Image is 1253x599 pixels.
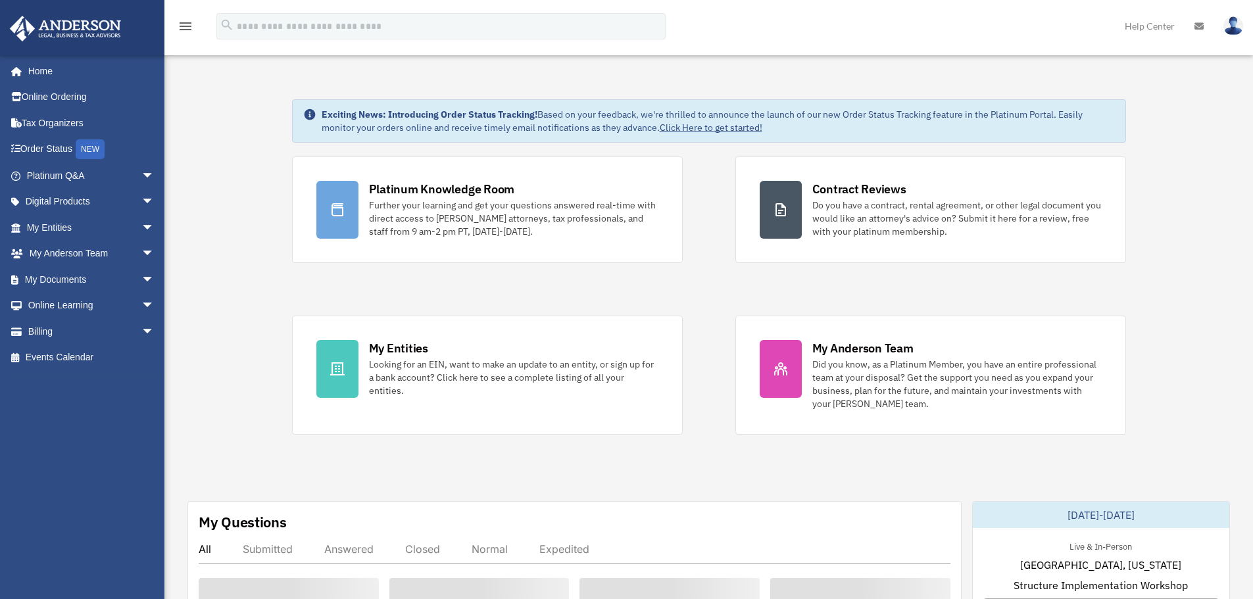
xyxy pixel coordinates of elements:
i: menu [178,18,193,34]
img: Anderson Advisors Platinum Portal [6,16,125,41]
div: Did you know, as a Platinum Member, you have an entire professional team at your disposal? Get th... [812,358,1102,410]
span: arrow_drop_down [141,293,168,320]
div: Based on your feedback, we're thrilled to announce the launch of our new Order Status Tracking fe... [322,108,1115,134]
span: arrow_drop_down [141,214,168,241]
div: My Questions [199,512,287,532]
div: Answered [324,542,374,556]
a: menu [178,23,193,34]
div: Platinum Knowledge Room [369,181,515,197]
div: All [199,542,211,556]
span: arrow_drop_down [141,162,168,189]
div: [DATE]-[DATE] [973,502,1229,528]
div: Closed [405,542,440,556]
a: Events Calendar [9,345,174,371]
div: Do you have a contract, rental agreement, or other legal document you would like an attorney's ad... [812,199,1102,238]
a: My Entitiesarrow_drop_down [9,214,174,241]
div: My Anderson Team [812,340,914,356]
a: Contract Reviews Do you have a contract, rental agreement, or other legal document you would like... [735,156,1126,263]
div: Expedited [539,542,589,556]
div: Looking for an EIN, want to make an update to an entity, or sign up for a bank account? Click her... [369,358,658,397]
a: Platinum Q&Aarrow_drop_down [9,162,174,189]
a: My Anderson Team Did you know, as a Platinum Member, you have an entire professional team at your... [735,316,1126,435]
div: Submitted [243,542,293,556]
div: Further your learning and get your questions answered real-time with direct access to [PERSON_NAM... [369,199,658,238]
div: My Entities [369,340,428,356]
a: My Entities Looking for an EIN, want to make an update to an entity, or sign up for a bank accoun... [292,316,683,435]
span: arrow_drop_down [141,266,168,293]
a: My Anderson Teamarrow_drop_down [9,241,174,267]
span: [GEOGRAPHIC_DATA], [US_STATE] [1020,557,1181,573]
a: Order StatusNEW [9,136,174,163]
a: Home [9,58,168,84]
a: Online Learningarrow_drop_down [9,293,174,319]
div: Normal [472,542,508,556]
a: My Documentsarrow_drop_down [9,266,174,293]
a: Tax Organizers [9,110,174,136]
a: Online Ordering [9,84,174,110]
i: search [220,18,234,32]
div: Contract Reviews [812,181,906,197]
div: Live & In-Person [1059,539,1142,552]
a: Digital Productsarrow_drop_down [9,189,174,215]
strong: Exciting News: Introducing Order Status Tracking! [322,108,537,120]
span: arrow_drop_down [141,241,168,268]
span: arrow_drop_down [141,318,168,345]
span: arrow_drop_down [141,189,168,216]
img: User Pic [1223,16,1243,36]
a: Platinum Knowledge Room Further your learning and get your questions answered real-time with dire... [292,156,683,263]
a: Billingarrow_drop_down [9,318,174,345]
a: Click Here to get started! [660,122,762,133]
div: NEW [76,139,105,159]
span: Structure Implementation Workshop [1014,577,1188,593]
